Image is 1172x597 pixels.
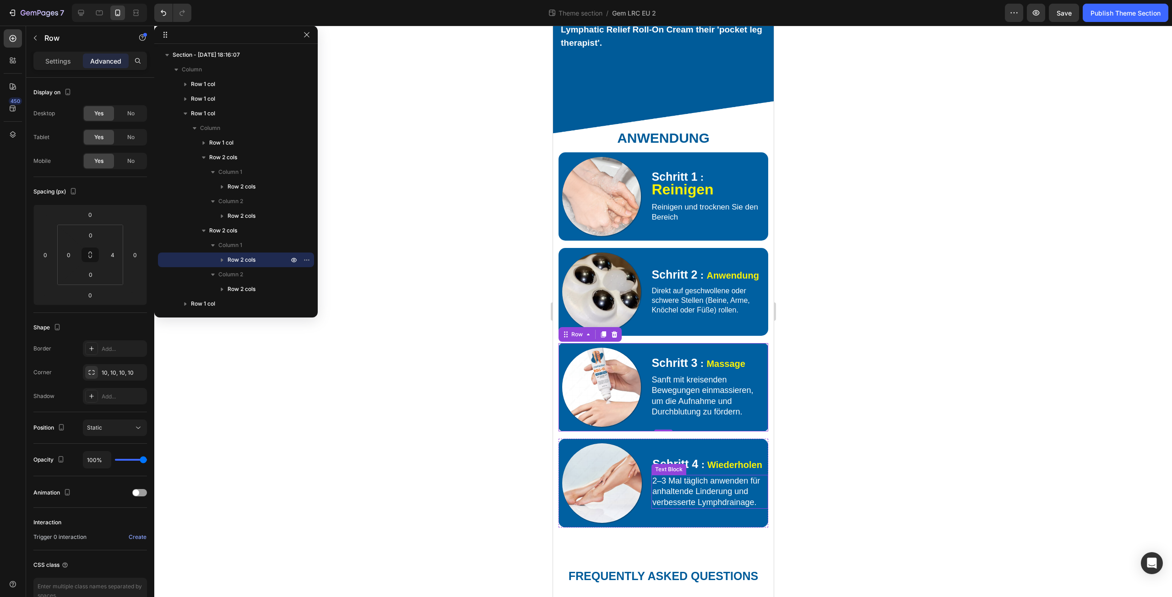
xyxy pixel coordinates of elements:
div: Opacity [33,454,66,466]
input: 0 [128,248,142,262]
p: ⁠⁠⁠⁠⁠⁠⁠ [6,103,214,121]
input: Auto [83,452,111,468]
span: No [127,133,135,141]
p: 7 [60,7,64,18]
div: Border [33,344,51,353]
div: Desktop [33,109,55,118]
span: Schritt 1 [98,145,144,157]
span: Save [1057,9,1072,17]
p: ： [98,331,212,344]
span: Row 1 col [191,299,215,308]
span: Schritt 4 [99,432,145,445]
p: ： [99,432,214,445]
img: gempages_567990503249806377-7303d451-3d55-43e4-9c6e-9820a7608e6b.png [9,322,88,401]
div: Create [129,533,146,541]
div: Add... [102,393,145,401]
div: Rich Text Editor. Editing area: main [98,260,213,290]
div: Spacing (px) [33,186,79,198]
div: Rich Text Editor. Editing area: main [98,431,215,446]
span: Yes [94,133,103,141]
span: Gem LRC EU 2 [612,8,656,18]
strong: Anwendung [64,105,157,120]
div: Shape [33,322,63,334]
div: 10, 10, 10, 10 [102,369,145,377]
p: Direkt auf geschwollene oder schwere Stellen (Beine, Arme, Knöchel oder Füße) rollen. [98,261,212,289]
p: Row [44,32,122,43]
strong: Reinigen [98,156,160,172]
div: Text Block [100,440,131,448]
input: 0 [81,208,99,221]
span: Row 1 col [191,80,215,89]
h2: Frequently Asked Questions [5,542,215,559]
div: Shadow [33,392,54,400]
p: 2–3 Mal täglich anwenden für anhaltende Linderung und verbesserte Lymphdrainage. [99,450,214,482]
strong: Massage [153,333,192,343]
div: Rich Text Editor. Editing area: main [98,176,213,198]
p: ： [98,145,212,172]
span: Schritt 2 [98,242,144,255]
span: Row 2 cols [209,226,237,235]
button: Save [1049,4,1079,22]
span: Row 2 cols [228,182,255,191]
div: Rich Text Editor. Editing area: main [98,144,213,172]
div: Add... [102,345,145,353]
span: Column 2 [218,197,243,206]
span: Row 1 col [191,94,215,103]
p: Settings [45,56,71,66]
div: Rich Text Editor. Editing area: main [98,348,213,393]
input: 0 [81,288,99,302]
img: gempages_567990503249806377-15aa8787-1516-4376-aba5-9c03926823ca.png [9,227,88,306]
span: Row 2 cols [228,211,255,221]
input: xs [106,248,119,262]
div: Rich Text Editor. Editing area: main [98,242,213,257]
div: Interaction [33,518,61,527]
p: Reinigen und trocknen Sie den Bereich [98,177,212,197]
h2: Rich Text Editor. Editing area: main [5,102,215,122]
p: ： [98,243,212,256]
span: Row 1 col [209,138,233,147]
div: Publish Theme Section [1091,8,1161,18]
div: Mobile [33,157,51,165]
span: Schritt 3 [98,331,144,344]
span: Row 2 cols [209,153,237,162]
span: Yes [94,157,103,165]
div: Rich Text Editor. Editing area: main [98,449,215,483]
p: Sanft mit kreisenden Bewegungen einmassieren, um die Aufnahme und Durchblutung zu fördern. [98,349,212,392]
span: No [127,157,135,165]
div: Tablet [33,133,49,141]
span: Yes [94,109,103,118]
span: Row 1 col [191,109,215,118]
input: 0px [81,228,100,242]
div: Position [33,422,67,434]
div: Undo/Redo [154,4,191,22]
div: Row [16,305,32,313]
img: gempages_567990503249806377-b70033f1-2fb6-48b8-9ca5-d4b86db59466.png [9,131,88,210]
span: Row 2 cols [228,285,255,294]
span: Static [87,424,102,431]
div: Rich Text Editor. Editing area: main [98,330,213,345]
span: Column [182,65,202,74]
div: CSS class [33,561,69,569]
div: 450 [9,97,22,105]
button: 7 [4,4,68,22]
p: Advanced [90,56,121,66]
input: 0 [38,248,52,262]
button: Create [128,532,147,543]
span: / [606,8,608,18]
input: 0px [62,248,76,262]
span: Row 2 cols [228,255,255,264]
img: gempages_567990503249806377-19c17109-f3e5-4082-9936-164bfe7b4041.png [9,418,89,497]
span: No [127,109,135,118]
div: Open Intercom Messenger [1141,552,1163,574]
span: Theme section [557,8,604,18]
span: Column 1 [218,241,242,250]
div: Corner [33,368,52,376]
strong: Wiederholen [154,434,209,444]
span: Column [200,124,220,133]
span: Column 2 [218,270,243,279]
span: Section - [DATE] 18:16:07 [173,50,240,59]
input: 0px [81,268,100,281]
div: Animation [33,487,73,499]
button: Static [83,420,147,436]
iframe: Design area [553,26,774,597]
